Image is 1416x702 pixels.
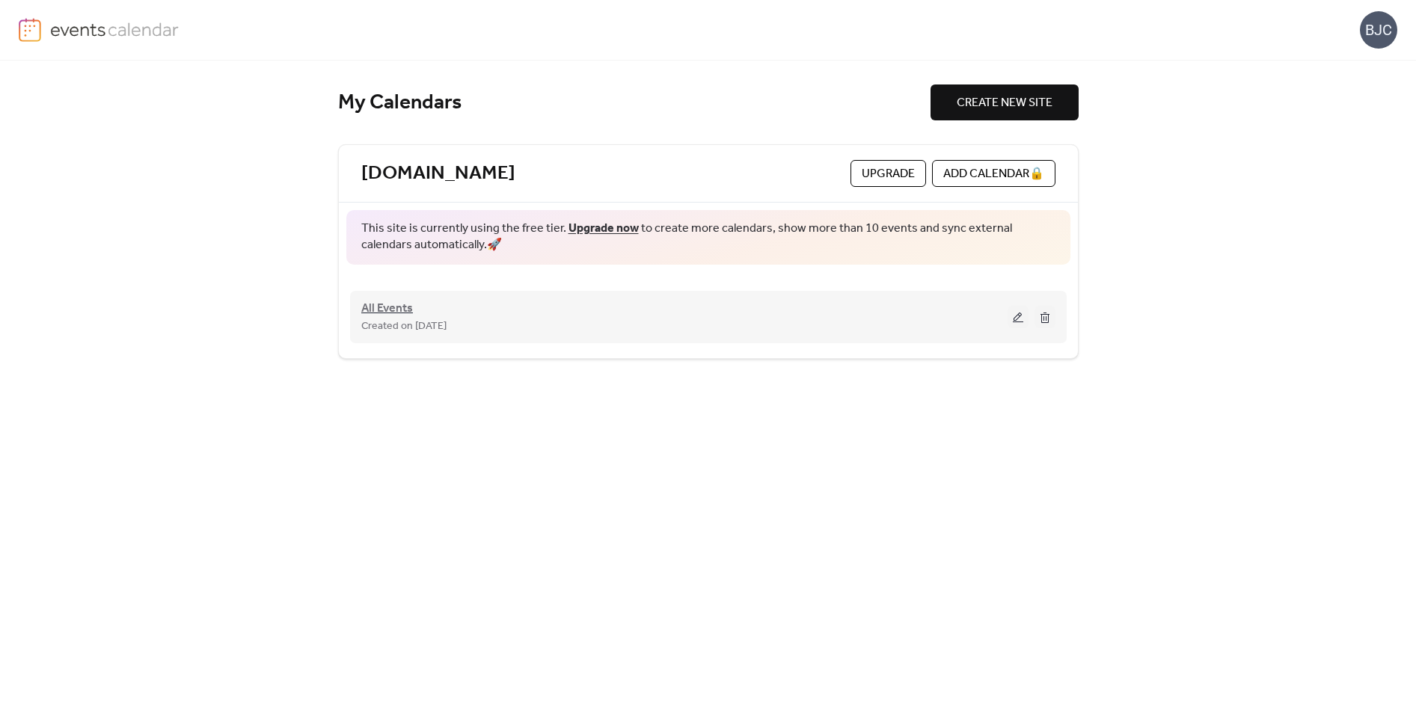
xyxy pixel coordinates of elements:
span: This site is currently using the free tier. to create more calendars, show more than 10 events an... [361,221,1055,254]
div: BJC [1360,11,1397,49]
span: CREATE NEW SITE [957,94,1052,112]
div: My Calendars [338,90,931,116]
span: Created on [DATE] [361,318,447,336]
img: logo [19,18,41,42]
button: Upgrade [850,160,926,187]
img: logo-type [50,18,180,40]
a: Upgrade now [568,217,639,240]
span: Upgrade [862,165,915,183]
span: All Events [361,300,413,318]
a: All Events [361,304,413,313]
a: [DOMAIN_NAME] [361,161,515,186]
button: CREATE NEW SITE [931,84,1079,120]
